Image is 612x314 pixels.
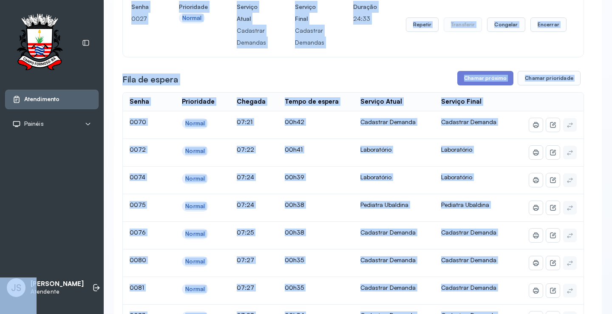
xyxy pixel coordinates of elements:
[360,229,428,236] div: Cadastrar Demanda
[518,71,581,85] button: Chamar prioridade
[185,286,205,293] div: Normal
[130,173,145,181] span: 0074
[185,147,205,155] div: Normal
[185,203,205,210] div: Normal
[31,288,84,295] p: Atendente
[130,118,146,125] span: 0070
[360,284,428,291] div: Cadastrar Demanda
[285,256,304,263] span: 00h35
[131,1,150,13] h4: Senha
[285,229,304,236] span: 00h38
[530,17,567,32] button: Encerrar
[237,118,252,125] span: 07:21
[130,284,144,291] span: 0081
[185,175,205,182] div: Normal
[185,230,205,238] div: Normal
[182,98,215,106] div: Prioridade
[130,201,145,208] span: 0075
[185,120,205,127] div: Normal
[441,229,496,236] span: Cadastrar Demanda
[237,1,266,25] h4: Serviço Atual
[12,95,91,104] a: Atendimento
[285,98,339,106] div: Tempo de espera
[237,201,254,208] span: 07:24
[285,146,303,153] span: 00h41
[24,120,44,127] span: Painéis
[237,25,266,48] p: Cadastrar Demandas
[182,14,202,22] div: Normal
[360,256,428,264] div: Cadastrar Demanda
[406,17,439,32] button: Repetir
[441,284,496,291] span: Cadastrar Demanda
[487,17,525,32] button: Congelar
[31,280,84,288] p: [PERSON_NAME]
[237,229,254,236] span: 07:25
[353,1,377,13] h4: Duração
[285,118,304,125] span: 00h42
[130,229,146,236] span: 0076
[360,146,428,153] div: Laboratório
[360,118,428,126] div: Cadastrar Demanda
[285,201,304,208] span: 00h38
[360,173,428,181] div: Laboratório
[441,201,489,208] span: Pediatra Ubaldina
[131,13,150,25] p: 0027
[9,14,70,73] img: Logotipo do estabelecimento
[360,98,402,106] div: Serviço Atual
[295,1,324,25] h4: Serviço Final
[441,98,482,106] div: Serviço Final
[130,146,146,153] span: 0072
[130,98,149,106] div: Senha
[457,71,513,85] button: Chamar próximo
[179,1,208,13] h4: Prioridade
[24,96,59,103] span: Atendimento
[441,256,496,263] span: Cadastrar Demanda
[185,258,205,265] div: Normal
[353,13,377,25] p: 24:33
[285,284,304,291] span: 00h35
[237,284,254,291] span: 07:27
[441,146,472,153] span: Laboratório
[237,173,254,181] span: 07:24
[444,17,482,32] button: Transferir
[130,256,146,263] span: 0080
[237,256,254,263] span: 07:27
[360,201,428,209] div: Pediatra Ubaldina
[441,173,472,181] span: Laboratório
[285,173,304,181] span: 00h39
[441,118,496,125] span: Cadastrar Demanda
[295,25,324,48] p: Cadastrar Demandas
[237,146,254,153] span: 07:22
[122,74,178,85] h3: Fila de espera
[237,98,266,106] div: Chegada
